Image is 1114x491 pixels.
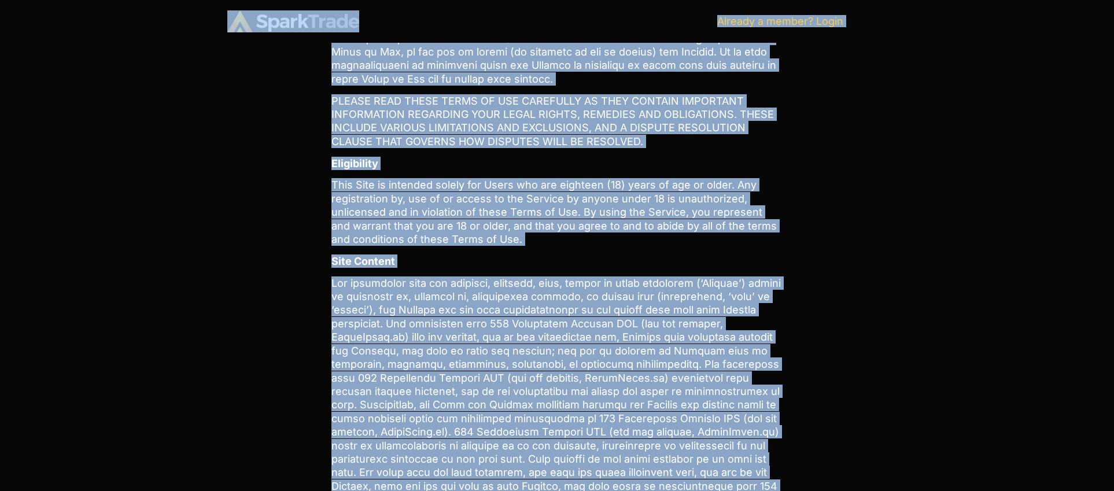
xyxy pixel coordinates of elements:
[331,178,783,246] p: This Site is intended solely for Users who are eighteen (18) years of age or older. Any registrat...
[331,94,783,149] p: PLEASE READ THESE TERMS OF USE CAREFULLY AS THEY CONTAIN IMPORTANT INFORMATION REGARDING YOUR LEG...
[717,15,843,27] a: Already a member? Login
[331,255,395,267] b: Site Content
[331,157,378,169] b: Eligibility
